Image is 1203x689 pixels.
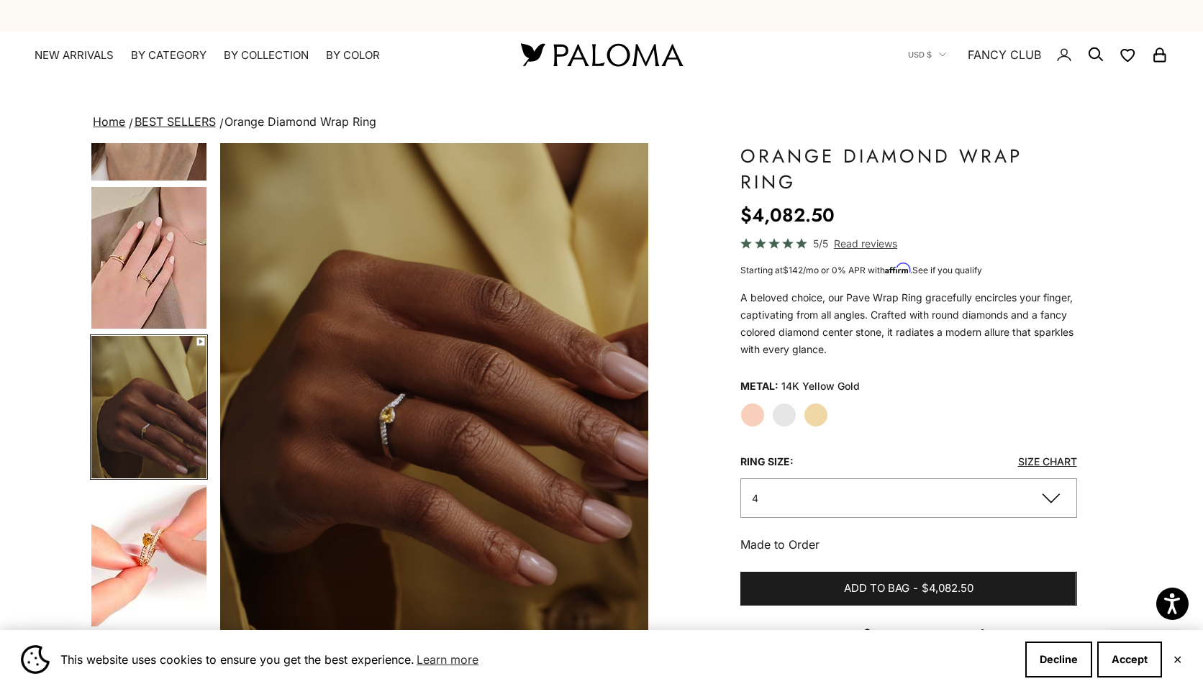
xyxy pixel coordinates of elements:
[60,649,1014,670] span: This website uses cookies to ensure you get the best experience.
[740,265,982,275] span: Starting at /mo or 0% APR with .
[220,143,649,674] video: #YellowGold #WhiteGold #RoseGold
[758,629,826,644] p: 30 Days Return
[922,580,973,598] span: $4,082.50
[995,629,1077,644] p: 180 Days Warranty
[91,187,206,329] img: #YellowGold #RoseGold #WhiteGold
[740,143,1076,195] h1: Orange Diamond Wrap Ring
[740,289,1076,358] div: A beloved choice, our Pave Wrap Ring gracefully encircles your finger, captivating from all angle...
[740,201,835,229] sale-price: $4,082.50
[740,375,778,397] legend: Metal:
[740,478,1076,518] button: 4
[781,375,860,397] variant-option-value: 14K Yellow Gold
[752,492,758,504] span: 4
[90,334,208,480] button: Go to item 7
[1018,455,1077,467] a: Size Chart
[908,48,932,61] span: USD $
[740,535,1076,554] p: Made to Order
[93,114,125,129] a: Home
[885,263,910,274] span: Affirm
[1097,642,1162,677] button: Accept
[912,265,982,275] a: See if you qualify - Learn more about Affirm Financing (opens in modal)
[1025,642,1092,677] button: Decline
[91,336,206,478] img: #YellowGold #WhiteGold #RoseGold
[220,143,649,674] div: Item 7 of 18
[908,32,1168,78] nav: Secondary navigation
[740,451,794,473] legend: Ring Size:
[91,485,206,626] img: #YellowGold #WhiteGold #RoseGold
[21,645,50,674] img: Cookie banner
[876,629,938,644] p: Free Shipping
[224,48,309,63] summary: By Collection
[131,48,206,63] summary: By Category
[844,580,909,598] span: Add to bag
[813,235,828,252] span: 5/5
[740,572,1076,606] button: Add to bag-$4,082.50
[908,48,946,61] button: USD $
[740,235,1076,252] a: 5/5 Read reviews
[834,235,897,252] span: Read reviews
[35,48,114,63] a: NEW ARRIVALS
[414,649,481,670] a: Learn more
[135,114,216,129] a: BEST SELLERS
[783,265,803,275] span: $142
[90,483,208,628] button: Go to item 8
[35,48,486,63] nav: Primary navigation
[968,45,1041,64] a: FANCY CLUB
[1173,655,1182,664] button: Close
[326,48,380,63] summary: By Color
[90,112,1112,132] nav: breadcrumbs
[90,186,208,330] button: Go to item 6
[224,114,376,129] span: Orange Diamond Wrap Ring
